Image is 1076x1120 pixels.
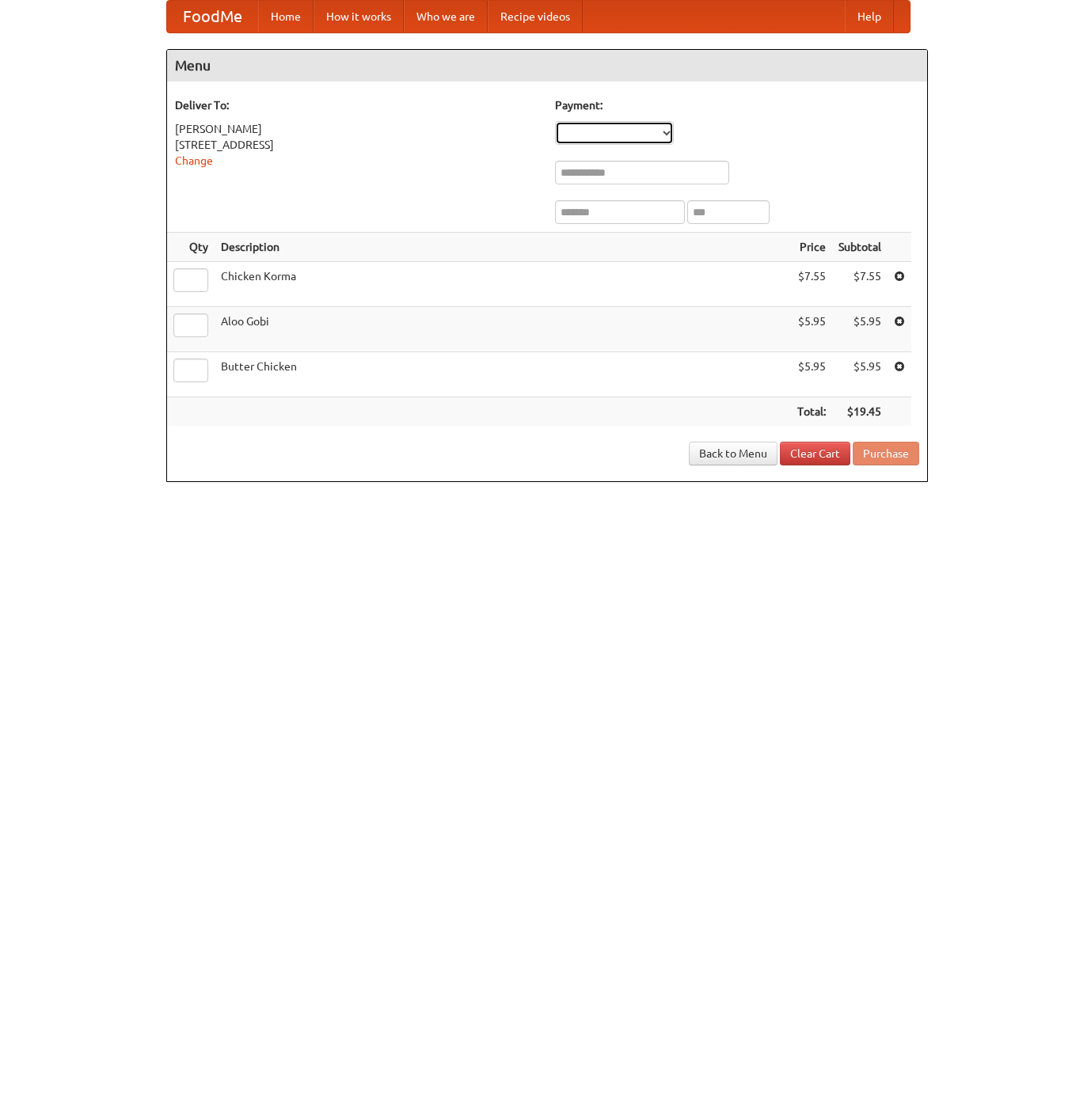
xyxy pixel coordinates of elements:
th: $19.45 [832,397,888,427]
a: Recipe videos [488,1,583,32]
th: Description [215,233,791,262]
td: $5.95 [791,352,832,397]
td: $5.95 [791,307,832,352]
td: Chicken Korma [215,262,791,307]
a: Help [845,1,894,32]
a: Who we are [404,1,488,32]
a: Change [175,154,213,167]
td: Aloo Gobi [215,307,791,352]
td: $5.95 [832,307,888,352]
h5: Deliver To: [175,97,539,113]
h4: Menu [167,50,927,82]
td: Butter Chicken [215,352,791,397]
div: [PERSON_NAME] [175,121,539,137]
h5: Payment: [555,97,919,113]
th: Qty [167,233,215,262]
th: Price [791,233,832,262]
a: FoodMe [167,1,258,32]
td: $5.95 [832,352,888,397]
a: How it works [314,1,404,32]
a: Clear Cart [780,442,850,465]
button: Purchase [853,442,919,465]
a: Back to Menu [689,442,778,465]
td: $7.55 [832,262,888,307]
th: Total: [791,397,832,427]
a: Home [258,1,314,32]
td: $7.55 [791,262,832,307]
div: [STREET_ADDRESS] [175,137,539,153]
th: Subtotal [832,233,888,262]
